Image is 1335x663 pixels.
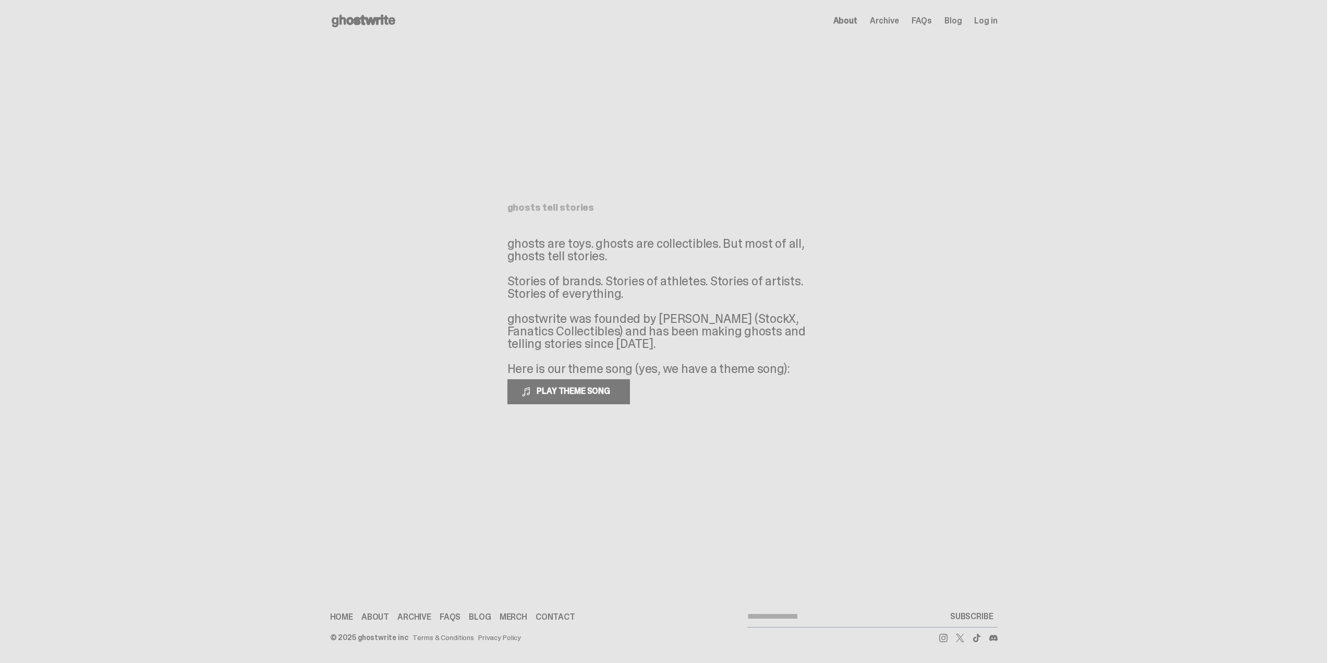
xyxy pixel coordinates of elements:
span: PLAY THEME SONG [532,385,616,396]
a: About [833,17,857,25]
button: SUBSCRIBE [946,606,998,627]
a: Privacy Policy [478,634,521,641]
a: Blog [944,17,962,25]
a: Archive [870,17,899,25]
a: Home [330,613,353,621]
a: Log in [974,17,997,25]
a: Terms & Conditions [412,634,474,641]
a: Blog [469,613,491,621]
p: ghosts are toys. ghosts are collectibles. But most of all, ghosts tell stories. Stories of brands... [507,237,820,375]
a: About [361,613,389,621]
a: FAQs [912,17,932,25]
a: Archive [397,613,431,621]
a: Contact [536,613,575,621]
h1: ghosts tell stories [507,203,820,212]
a: FAQs [440,613,460,621]
button: PLAY THEME SONG [507,379,630,404]
a: Merch [500,613,527,621]
div: © 2025 ghostwrite inc [330,634,408,641]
